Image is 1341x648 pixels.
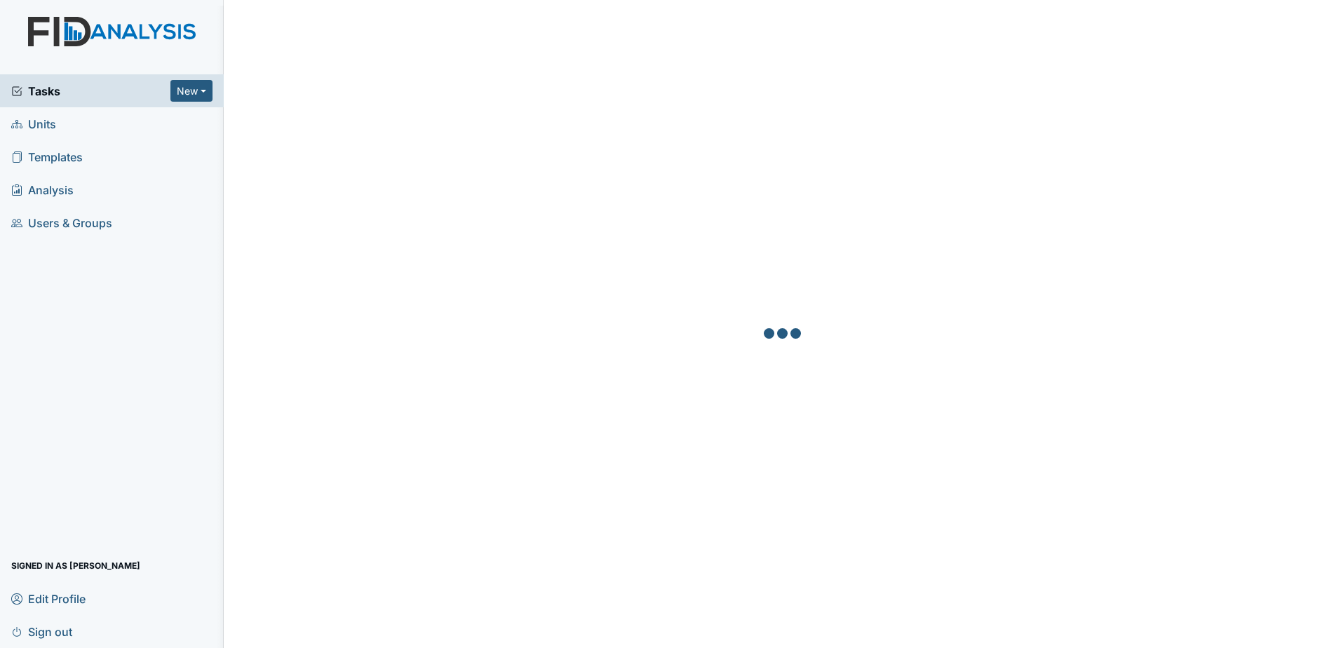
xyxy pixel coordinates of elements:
[170,80,213,102] button: New
[11,113,56,135] span: Units
[11,212,112,234] span: Users & Groups
[11,588,86,609] span: Edit Profile
[11,555,140,576] span: Signed in as [PERSON_NAME]
[11,83,170,100] a: Tasks
[11,146,83,168] span: Templates
[11,621,72,642] span: Sign out
[11,179,74,201] span: Analysis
